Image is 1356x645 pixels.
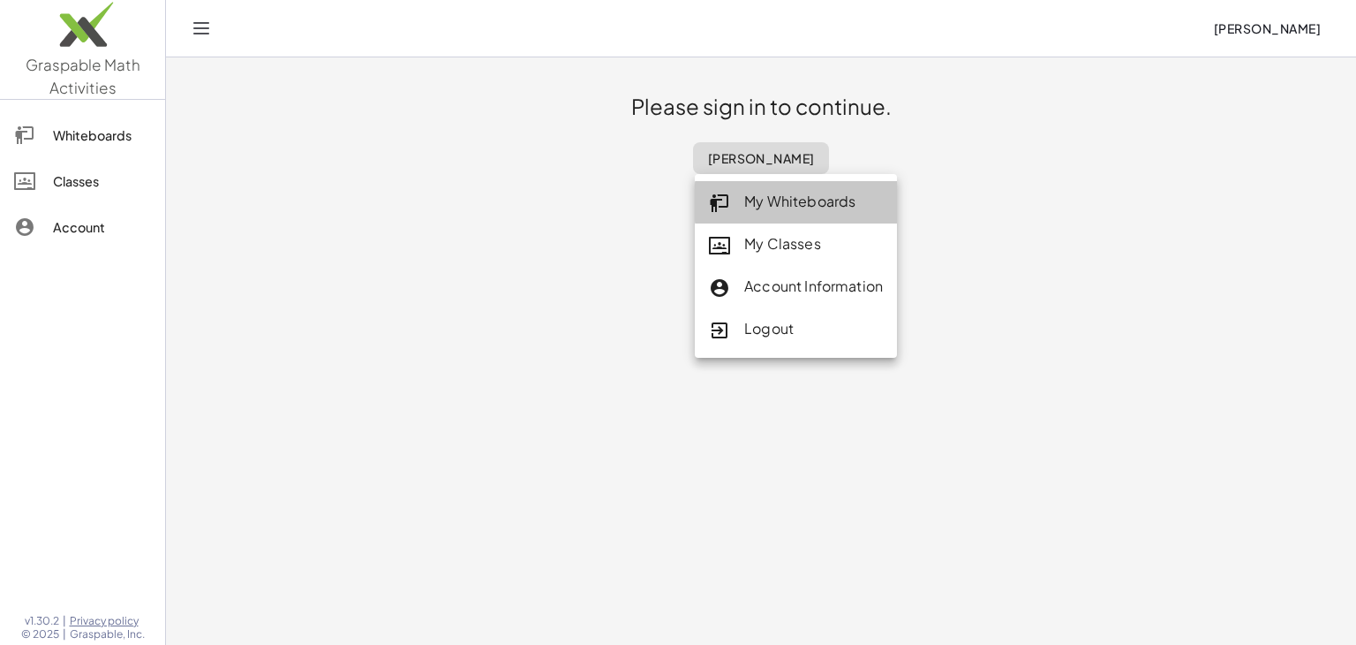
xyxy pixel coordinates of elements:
button: [PERSON_NAME] [1199,12,1335,44]
span: [PERSON_NAME] [1213,20,1321,36]
span: © 2025 [21,627,59,641]
div: Whiteboards [53,125,151,146]
span: Graspable, Inc. [70,627,145,641]
a: Account [7,206,158,248]
div: My Whiteboards [709,191,883,214]
a: My Classes [695,224,897,266]
a: Whiteboards [7,114,158,156]
button: Toggle navigation [187,14,215,42]
span: Graspable Math Activities [26,55,140,97]
a: Privacy policy [70,614,145,628]
a: My Whiteboards [695,181,897,224]
div: Classes [53,171,151,192]
div: Account Information [709,276,883,299]
h1: Please sign in to continue. [631,93,892,121]
div: Logout [709,318,883,341]
span: v1.30.2 [25,614,59,628]
a: Classes [7,160,158,202]
span: [PERSON_NAME] [707,150,815,166]
span: | [63,614,66,628]
button: [PERSON_NAME] [693,142,829,174]
div: My Classes [709,233,883,256]
span: | [63,627,66,641]
div: Account [53,216,151,238]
